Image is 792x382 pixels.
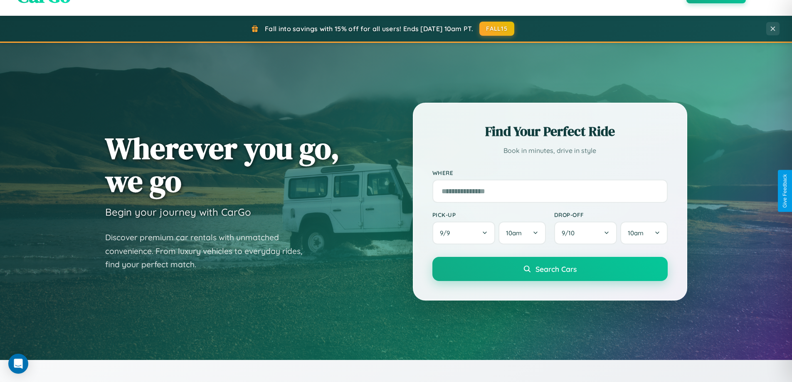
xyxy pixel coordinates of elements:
button: FALL15 [479,22,514,36]
span: 10am [628,229,644,237]
button: Search Cars [432,257,668,281]
button: 9/9 [432,222,496,244]
button: 10am [498,222,545,244]
span: 9 / 10 [562,229,579,237]
span: 10am [506,229,522,237]
label: Drop-off [554,211,668,218]
div: Open Intercom Messenger [8,354,28,374]
h1: Wherever you go, we go [105,132,340,197]
p: Discover premium car rentals with unmatched convenience. From luxury vehicles to everyday rides, ... [105,231,313,271]
p: Book in minutes, drive in style [432,145,668,157]
h2: Find Your Perfect Ride [432,122,668,140]
button: 10am [620,222,667,244]
span: Search Cars [535,264,577,274]
label: Pick-up [432,211,546,218]
h3: Begin your journey with CarGo [105,206,251,218]
span: Fall into savings with 15% off for all users! Ends [DATE] 10am PT. [265,25,473,33]
div: Give Feedback [782,174,788,208]
button: 9/10 [554,222,617,244]
label: Where [432,169,668,176]
span: 9 / 9 [440,229,454,237]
